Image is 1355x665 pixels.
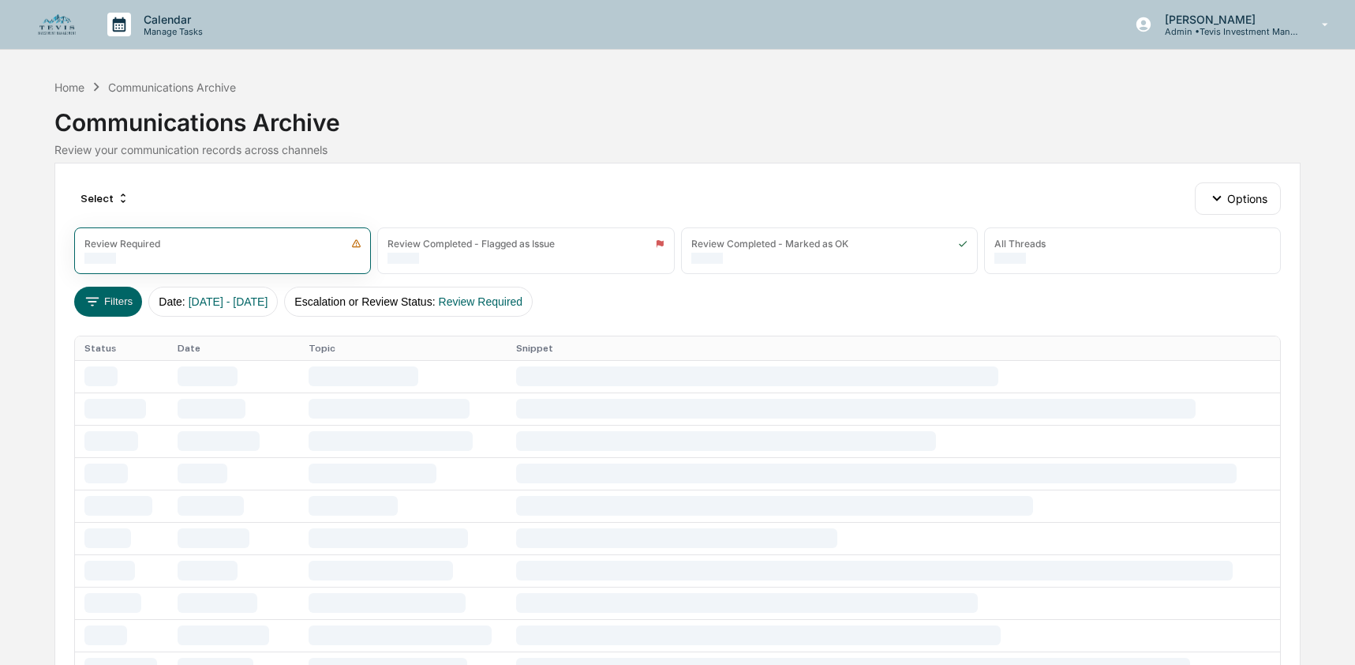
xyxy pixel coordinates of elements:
[351,239,361,249] img: icon
[439,295,523,308] span: Review Required
[994,238,1046,250] div: All Threads
[299,336,506,360] th: Topic
[131,13,211,26] p: Calendar
[54,81,84,94] div: Home
[958,239,968,249] img: icon
[131,26,211,37] p: Manage Tasks
[108,81,236,94] div: Communications Archive
[75,336,168,360] th: Status
[148,287,278,317] button: Date:[DATE] - [DATE]
[54,96,1301,137] div: Communications Archive
[168,336,299,360] th: Date
[1152,13,1299,26] p: [PERSON_NAME]
[691,238,848,250] div: Review Completed - Marked as OK
[84,238,160,250] div: Review Required
[54,143,1301,156] div: Review your communication records across channels
[74,186,136,211] div: Select
[38,14,76,36] img: logo
[74,287,143,317] button: Filters
[507,336,1281,360] th: Snippet
[387,238,555,250] div: Review Completed - Flagged as Issue
[189,295,268,308] span: [DATE] - [DATE]
[655,239,664,249] img: icon
[1152,26,1299,37] p: Admin • Tevis Investment Management
[1195,182,1281,214] button: Options
[284,287,533,317] button: Escalation or Review Status:Review Required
